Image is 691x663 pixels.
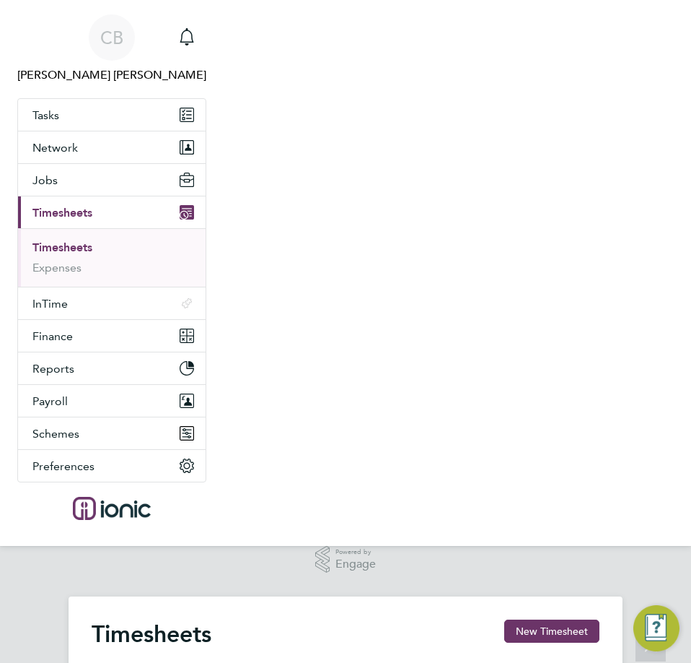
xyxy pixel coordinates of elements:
a: Tasks [18,99,206,131]
span: Preferences [32,459,94,473]
button: Jobs [18,164,206,196]
button: Timesheets [18,196,206,228]
span: Timesheets [32,206,92,220]
h2: Timesheets [92,620,211,649]
button: InTime [18,287,206,319]
span: Schemes [32,427,79,441]
span: Network [32,141,78,155]
span: Jobs [32,173,58,187]
button: Payroll [18,385,206,417]
span: CB [100,28,123,47]
a: Powered byEngage [315,546,377,573]
span: Payroll [32,394,68,408]
span: Powered by [335,546,376,558]
span: Reports [32,362,74,376]
a: Timesheets [32,240,92,254]
button: Engage Resource Center [633,605,679,651]
button: Network [18,131,206,163]
div: Timesheets [18,228,206,287]
a: Expenses [32,261,82,274]
img: ionic-logo-retina.png [73,497,151,520]
button: New Timesheet [504,620,599,643]
button: Finance [18,320,206,352]
button: Schemes [18,417,206,449]
button: Reports [18,352,206,384]
span: Engage [335,558,376,571]
span: Connor Batty [17,66,206,84]
button: Preferences [18,450,206,482]
span: Finance [32,329,73,343]
span: Tasks [32,108,59,122]
span: InTime [32,297,68,311]
a: CB[PERSON_NAME] [PERSON_NAME] [17,14,206,84]
a: Go to home page [17,497,206,520]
